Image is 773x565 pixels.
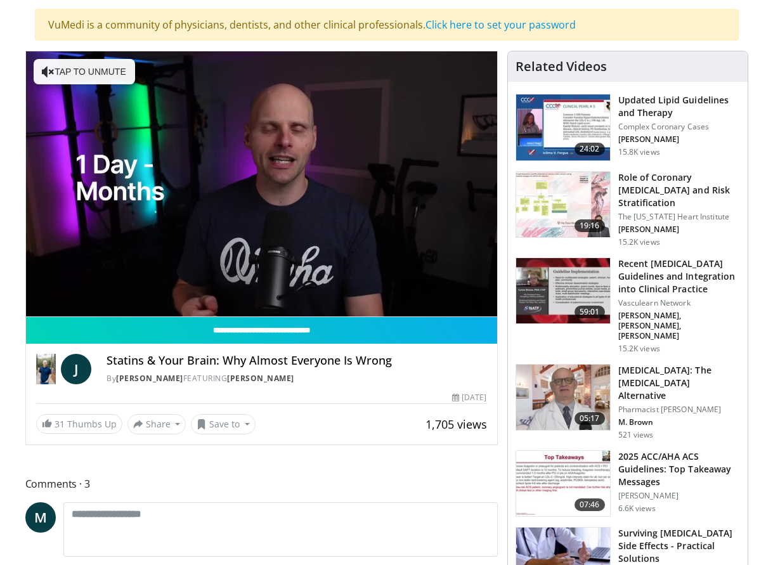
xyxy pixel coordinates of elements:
h3: [MEDICAL_DATA]: The [MEDICAL_DATA] Alternative [618,364,740,402]
span: 31 [55,418,65,430]
span: Comments 3 [25,476,498,492]
p: 6.6K views [618,503,656,514]
a: 07:46 2025 ACC/AHA ACS Guidelines: Top Takeaway Messages [PERSON_NAME] 6.6K views [516,450,740,517]
button: Tap to unmute [34,59,135,84]
a: 59:01 Recent [MEDICAL_DATA] Guidelines and Integration into Clinical Practice Vasculearn Network ... [516,257,740,354]
div: VuMedi is a community of physicians, dentists, and other clinical professionals. [35,9,739,41]
p: 15.2K views [618,344,660,354]
a: [PERSON_NAME] [227,373,294,384]
button: Share [127,414,186,434]
a: M [25,502,56,533]
a: [PERSON_NAME] [116,373,183,384]
h3: Role of Coronary [MEDICAL_DATA] and Risk Stratification [618,171,740,209]
img: 87825f19-cf4c-4b91-bba1-ce218758c6bb.150x105_q85_crop-smart_upscale.jpg [516,258,610,324]
span: 07:46 [575,498,605,511]
span: 05:17 [575,412,605,425]
p: 15.2K views [618,237,660,247]
h3: Recent [MEDICAL_DATA] Guidelines and Integration into Clinical Practice [618,257,740,295]
p: [PERSON_NAME] [618,134,740,145]
span: 59:01 [575,306,605,318]
span: 24:02 [575,143,605,155]
h3: Surviving [MEDICAL_DATA] Side Effects - Practical Solutions [618,527,740,565]
p: [PERSON_NAME], [PERSON_NAME], [PERSON_NAME] [618,311,740,341]
a: J [61,354,91,384]
p: [PERSON_NAME] [618,491,740,501]
h3: Updated Lipid Guidelines and Therapy [618,94,740,119]
p: Complex Coronary Cases [618,122,740,132]
h3: 2025 ACC/AHA ACS Guidelines: Top Takeaway Messages [618,450,740,488]
a: Click here to set your password [425,18,576,32]
h4: Related Videos [516,59,607,74]
p: [PERSON_NAME] [618,224,740,235]
p: The [US_STATE] Heart Institute [618,212,740,222]
h4: Statins & Your Brain: Why Almost Everyone Is Wrong [107,354,486,368]
p: M. Brown [618,417,740,427]
a: 24:02 Updated Lipid Guidelines and Therapy Complex Coronary Cases [PERSON_NAME] 15.8K views [516,94,740,161]
a: 19:16 Role of Coronary [MEDICAL_DATA] and Risk Stratification The [US_STATE] Heart Institute [PER... [516,171,740,247]
p: Vasculearn Network [618,298,740,308]
p: Pharmacist [PERSON_NAME] [618,405,740,415]
p: 521 views [618,430,654,440]
a: 05:17 [MEDICAL_DATA]: The [MEDICAL_DATA] Alternative Pharmacist [PERSON_NAME] M. Brown 521 views [516,364,740,440]
img: Dr. Jordan Rennicke [36,354,56,384]
img: 369ac253-1227-4c00-b4e1-6e957fd240a8.150x105_q85_crop-smart_upscale.jpg [516,451,610,517]
a: 31 Thumbs Up [36,414,122,434]
p: 15.8K views [618,147,660,157]
img: 1efa8c99-7b8a-4ab5-a569-1c219ae7bd2c.150x105_q85_crop-smart_upscale.jpg [516,172,610,238]
div: [DATE] [452,392,486,403]
video-js: Video Player [26,51,497,317]
img: 77f671eb-9394-4acc-bc78-a9f077f94e00.150x105_q85_crop-smart_upscale.jpg [516,94,610,160]
div: By FEATURING [107,373,486,384]
img: ce9609b9-a9bf-4b08-84dd-8eeb8ab29fc6.150x105_q85_crop-smart_upscale.jpg [516,365,610,431]
button: Save to [191,414,256,434]
span: 1,705 views [425,417,487,432]
span: 19:16 [575,219,605,232]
